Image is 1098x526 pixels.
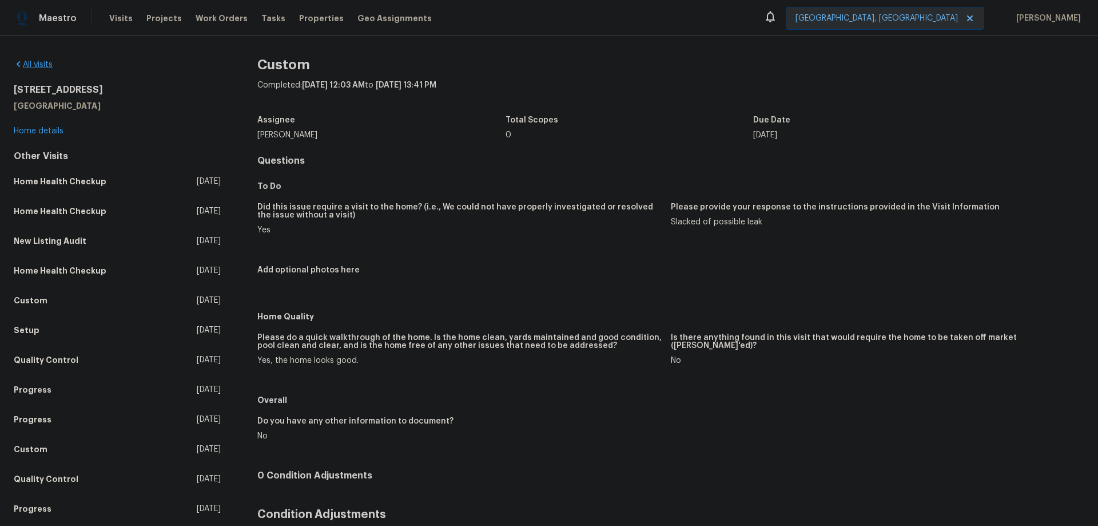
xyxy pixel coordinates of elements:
[14,503,51,515] h5: Progress
[197,473,221,485] span: [DATE]
[14,127,63,135] a: Home details
[257,203,662,219] h5: Did this issue require a visit to the home? (i.e., We could not have properly investigated or res...
[14,171,221,192] a: Home Health Checkup[DATE]
[795,13,958,24] span: [GEOGRAPHIC_DATA], [GEOGRAPHIC_DATA]
[376,81,436,89] span: [DATE] 13:41 PM
[14,469,221,489] a: Quality Control[DATE]
[753,131,1001,139] div: [DATE]
[506,116,558,124] h5: Total Scopes
[197,503,221,515] span: [DATE]
[14,499,221,519] a: Progress[DATE]
[39,13,77,24] span: Maestro
[261,14,285,22] span: Tasks
[14,231,221,251] a: New Listing Audit[DATE]
[14,235,86,247] h5: New Listing Audit
[14,295,47,306] h5: Custom
[257,311,1084,322] h5: Home Quality
[257,116,295,124] h5: Assignee
[197,325,221,336] span: [DATE]
[257,59,1084,70] h2: Custom
[14,260,221,281] a: Home Health Checkup[DATE]
[197,265,221,276] span: [DATE]
[14,205,106,217] h5: Home Health Checkup
[197,176,221,187] span: [DATE]
[197,205,221,217] span: [DATE]
[671,334,1075,350] h5: Is there anything found in this visit that would require the home to be taken off market ([PERSON...
[257,357,662,365] div: Yes, the home looks good.
[14,320,221,341] a: Setup[DATE]
[197,414,221,425] span: [DATE]
[299,13,344,24] span: Properties
[197,384,221,396] span: [DATE]
[671,218,1075,226] div: Slacked of possible leak
[14,201,221,222] a: Home Health Checkup[DATE]
[257,509,1084,520] h3: Condition Adjustments
[257,432,662,440] div: No
[14,61,53,69] a: All visits
[302,81,365,89] span: [DATE] 12:03 AM
[257,266,360,274] h5: Add optional photos here
[671,203,1000,211] h5: Please provide your response to the instructions provided in the Visit Information
[257,155,1084,167] h4: Questions
[14,265,106,276] h5: Home Health Checkup
[197,295,221,306] span: [DATE]
[14,439,221,460] a: Custom[DATE]
[14,384,51,396] h5: Progress
[197,354,221,366] span: [DATE]
[146,13,182,24] span: Projects
[257,180,1084,192] h5: To Do
[506,131,754,139] div: 0
[14,151,221,162] div: Other Visits
[257,334,662,350] h5: Please do a quick walkthrough of the home. Is the home clean, yards maintained and good condition...
[257,417,453,425] h5: Do you have any other information to document?
[14,176,106,187] h5: Home Health Checkup
[357,13,432,24] span: Geo Assignments
[257,394,1084,406] h5: Overall
[14,290,221,311] a: Custom[DATE]
[14,100,221,112] h5: [GEOGRAPHIC_DATA]
[257,470,1084,481] h4: 0 Condition Adjustments
[753,116,790,124] h5: Due Date
[14,409,221,430] a: Progress[DATE]
[196,13,248,24] span: Work Orders
[257,226,662,234] div: Yes
[1012,13,1081,24] span: [PERSON_NAME]
[14,473,78,485] h5: Quality Control
[197,235,221,247] span: [DATE]
[14,325,39,336] h5: Setup
[109,13,133,24] span: Visits
[197,444,221,455] span: [DATE]
[14,354,78,366] h5: Quality Control
[14,379,221,400] a: Progress[DATE]
[671,357,1075,365] div: No
[14,84,221,96] h2: [STREET_ADDRESS]
[14,350,221,370] a: Quality Control[DATE]
[257,80,1084,109] div: Completed: to
[14,414,51,425] h5: Progress
[14,444,47,455] h5: Custom
[257,131,506,139] div: [PERSON_NAME]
